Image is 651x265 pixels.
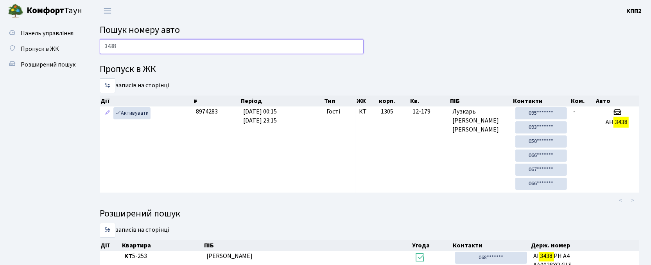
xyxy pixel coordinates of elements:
span: Панель управління [21,29,74,38]
th: Квартира [121,240,203,251]
a: Редагувати [103,107,112,119]
th: ПІБ [449,96,512,106]
th: # [193,96,240,106]
th: ЖК [356,96,378,106]
span: Лузкарь [PERSON_NAME] [PERSON_NAME] [452,107,509,134]
th: Період [240,96,323,106]
b: КПП2 [626,7,642,15]
th: Дії [100,240,121,251]
span: КТ [359,107,375,116]
th: Авто [595,96,640,106]
span: Гості [326,107,340,116]
select: записів на сторінці [100,78,115,93]
th: корп. [378,96,409,106]
th: Дії [100,96,193,106]
img: logo.png [8,3,23,19]
th: Ком. [570,96,595,106]
span: [DATE] 00:15 [DATE] 23:15 [243,107,277,125]
select: записів на сторінці [100,223,115,238]
span: 5-253 [124,252,200,261]
h4: Пропуск в ЖК [100,64,639,75]
span: Пропуск в ЖК [21,45,59,53]
th: Контакти [452,240,531,251]
span: 1305 [381,107,394,116]
h5: АН [598,119,636,126]
a: Панель управління [4,25,82,41]
b: КТ [124,252,132,260]
label: записів на сторінці [100,223,169,238]
span: - [573,107,576,116]
mark: 3438 [539,251,554,261]
a: Активувати [113,107,151,119]
input: Пошук [100,39,364,54]
span: Таун [27,4,82,18]
span: Розширений пошук [21,60,75,69]
a: Пропуск в ЖК [4,41,82,57]
span: Пошук номеру авто [100,23,180,37]
span: 12-179 [412,107,446,116]
th: ПІБ [203,240,412,251]
b: Комфорт [27,4,64,17]
span: 8974283 [196,107,218,116]
h4: Розширений пошук [100,208,639,220]
th: Тип [323,96,356,106]
mark: 3438 [613,117,628,128]
a: КПП2 [626,6,642,16]
th: Кв. [409,96,449,106]
th: Угода [411,240,452,251]
label: записів на сторінці [100,78,169,93]
a: Розширений пошук [4,57,82,72]
span: [PERSON_NAME] [206,252,253,260]
button: Переключити навігацію [98,4,117,17]
th: Контакти [512,96,570,106]
th: Держ. номер [531,240,640,251]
